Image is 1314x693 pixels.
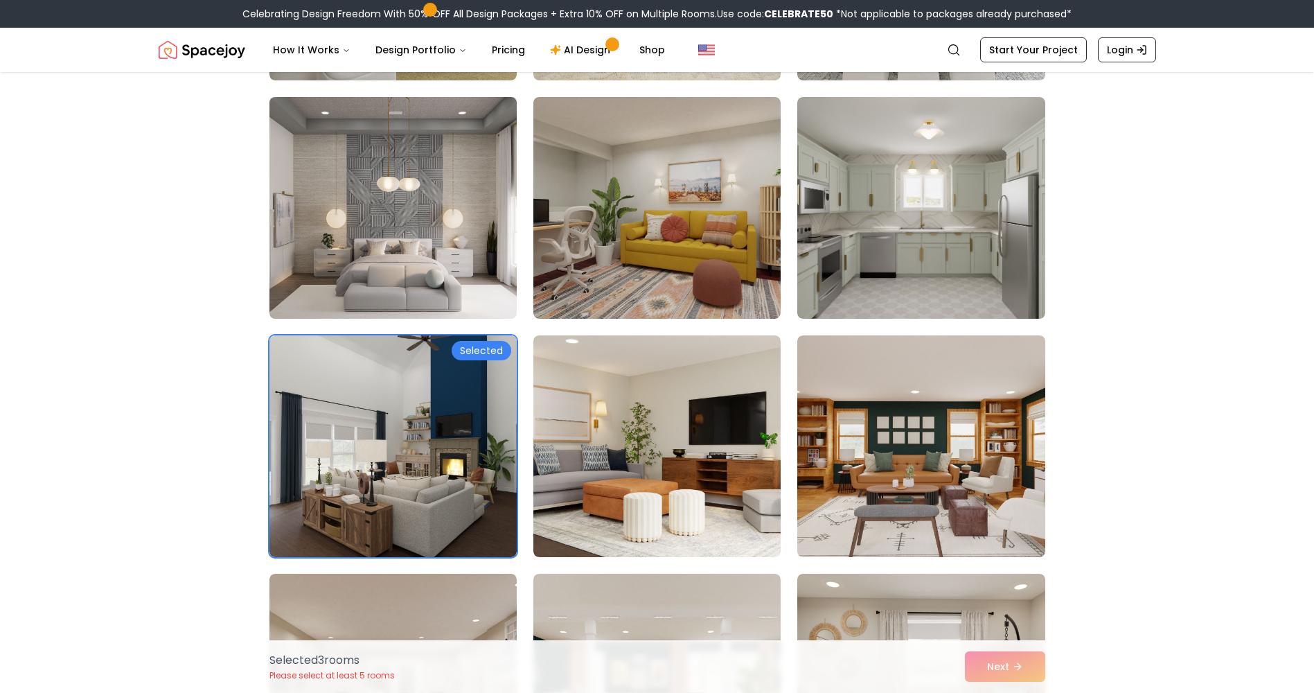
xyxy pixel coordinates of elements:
[533,97,781,319] img: Room room-68
[242,7,1072,21] div: Celebrating Design Freedom With 50% OFF All Design Packages + Extra 10% OFF on Multiple Rooms.
[262,36,676,64] nav: Main
[539,36,625,64] a: AI Design
[452,341,511,360] div: Selected
[980,37,1087,62] a: Start Your Project
[262,36,362,64] button: How It Works
[269,670,395,681] p: Please select at least 5 rooms
[159,36,245,64] img: Spacejoy Logo
[269,652,395,669] p: Selected 3 room s
[764,7,833,21] b: CELEBRATE50
[1098,37,1156,62] a: Login
[159,28,1156,72] nav: Global
[533,335,781,557] img: Room room-71
[263,91,523,324] img: Room room-67
[364,36,478,64] button: Design Portfolio
[797,335,1045,557] img: Room room-72
[481,36,536,64] a: Pricing
[698,42,715,58] img: United States
[628,36,676,64] a: Shop
[717,7,833,21] span: Use code:
[797,97,1045,319] img: Room room-69
[269,335,517,557] img: Room room-70
[159,36,245,64] a: Spacejoy
[833,7,1072,21] span: *Not applicable to packages already purchased*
